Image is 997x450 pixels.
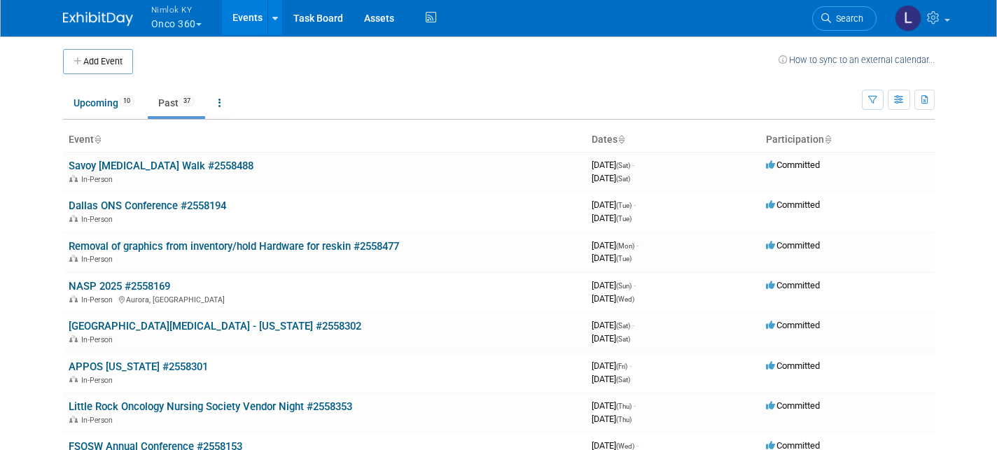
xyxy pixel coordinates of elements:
a: [GEOGRAPHIC_DATA][MEDICAL_DATA] - [US_STATE] #2558302 [69,320,361,332]
span: 37 [179,96,195,106]
span: [DATE] [592,400,636,411]
span: Committed [766,199,820,210]
span: [DATE] [592,160,634,170]
span: In-Person [81,416,117,425]
span: - [634,199,636,210]
span: [DATE] [592,320,634,330]
span: (Sat) [616,175,630,183]
span: (Tue) [616,255,632,262]
th: Dates [586,128,760,152]
span: [DATE] [592,374,630,384]
span: (Thu) [616,416,632,423]
span: (Mon) [616,242,634,250]
span: (Sat) [616,322,630,330]
span: (Wed) [616,442,634,450]
th: Event [63,128,586,152]
a: Sort by Participation Type [824,134,831,145]
img: In-Person Event [69,175,78,182]
span: [DATE] [592,213,632,223]
span: - [634,400,636,411]
span: (Sun) [616,282,632,290]
a: APPOS [US_STATE] #2558301 [69,360,208,373]
span: Committed [766,160,820,170]
span: (Thu) [616,402,632,410]
a: Past37 [148,90,205,116]
span: - [629,360,632,371]
span: [DATE] [592,253,632,263]
img: ExhibitDay [63,12,133,26]
a: Little Rock Oncology Nursing Society Vendor Night #2558353 [69,400,352,413]
span: In-Person [81,295,117,304]
a: Dallas ONS Conference #2558194 [69,199,226,212]
a: Sort by Start Date [618,134,625,145]
span: (Sat) [616,335,630,343]
span: - [634,280,636,290]
img: In-Person Event [69,295,78,302]
span: [DATE] [592,360,632,371]
span: [DATE] [592,173,630,183]
img: In-Person Event [69,416,78,423]
span: (Wed) [616,295,634,303]
img: In-Person Event [69,335,78,342]
span: [DATE] [592,280,636,290]
span: In-Person [81,335,117,344]
div: Aurora, [GEOGRAPHIC_DATA] [69,293,580,304]
span: - [632,320,634,330]
span: Nimlok KY [151,2,202,17]
a: Search [812,6,877,31]
span: Search [831,13,863,24]
img: In-Person Event [69,215,78,222]
span: [DATE] [592,199,636,210]
span: In-Person [81,215,117,224]
a: NASP 2025 #2558169 [69,280,170,293]
img: In-Person Event [69,255,78,262]
span: [DATE] [592,333,630,344]
span: In-Person [81,376,117,385]
span: [DATE] [592,240,639,251]
img: In-Person Event [69,376,78,383]
span: Committed [766,400,820,411]
span: (Fri) [616,363,627,370]
span: - [632,160,634,170]
img: Luc Schaefer [895,5,921,31]
button: Add Event [63,49,133,74]
span: 10 [119,96,134,106]
a: Removal of graphics from inventory/hold Hardware for reskin #2558477 [69,240,399,253]
a: Sort by Event Name [94,134,101,145]
span: [DATE] [592,414,632,424]
span: (Tue) [616,215,632,223]
span: - [636,240,639,251]
span: (Sat) [616,376,630,384]
span: Committed [766,360,820,371]
span: In-Person [81,175,117,184]
span: [DATE] [592,293,634,304]
span: Committed [766,280,820,290]
span: (Tue) [616,202,632,209]
span: (Sat) [616,162,630,169]
th: Participation [760,128,935,152]
span: Committed [766,240,820,251]
span: In-Person [81,255,117,264]
span: Committed [766,320,820,330]
a: Savoy [MEDICAL_DATA] Walk #2558488 [69,160,253,172]
a: How to sync to an external calendar... [779,55,935,65]
a: Upcoming10 [63,90,145,116]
